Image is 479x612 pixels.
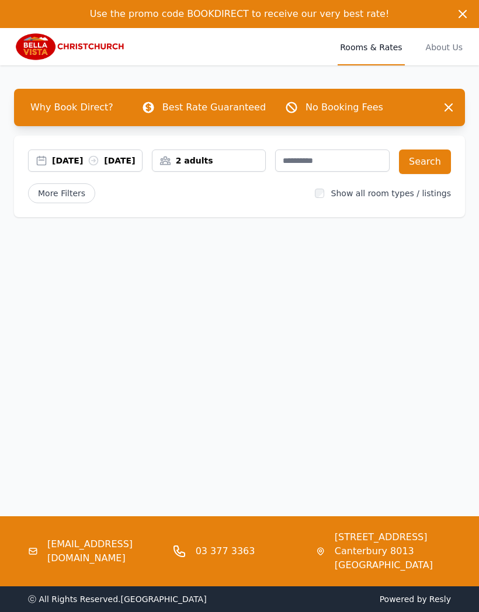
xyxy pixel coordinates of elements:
a: Rooms & Rates [338,28,404,65]
label: Show all room types / listings [331,189,451,198]
p: No Booking Fees [306,100,383,114]
span: [STREET_ADDRESS] [335,530,451,544]
a: [EMAIL_ADDRESS][DOMAIN_NAME] [47,537,163,565]
div: 2 adults [152,155,266,166]
button: Search [399,149,451,174]
span: Canterbury 8013 [GEOGRAPHIC_DATA] [335,544,451,572]
div: [DATE] [DATE] [52,155,142,166]
p: Best Rate Guaranteed [162,100,266,114]
a: Resly [429,594,451,604]
span: More Filters [28,183,95,203]
a: About Us [424,28,465,65]
span: Powered by [244,593,451,605]
img: Bella Vista Christchurch [14,33,127,61]
span: Why Book Direct? [21,96,123,119]
span: ⓒ All Rights Reserved. [GEOGRAPHIC_DATA] [28,594,207,604]
a: 03 377 3363 [196,544,255,558]
span: Use the promo code BOOKDIRECT to receive our very best rate! [90,8,390,19]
